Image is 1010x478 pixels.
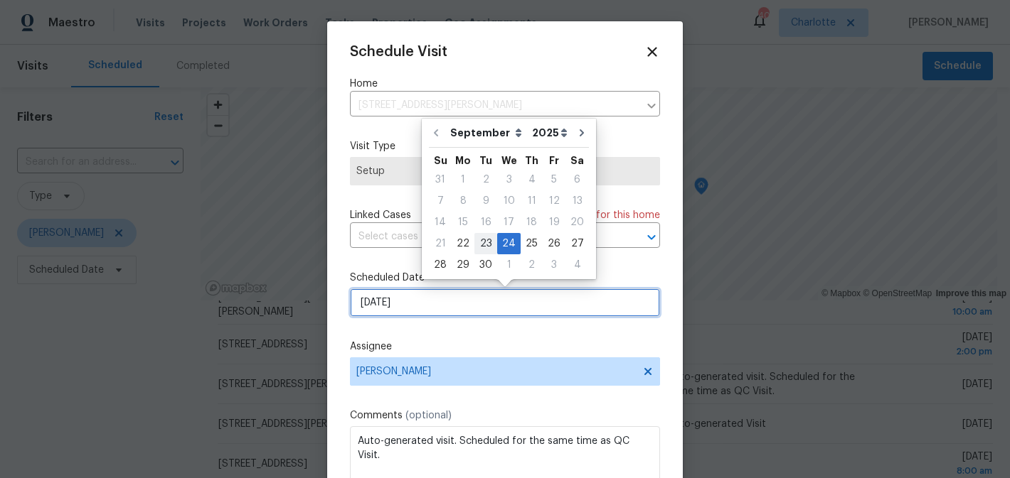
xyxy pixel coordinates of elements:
div: 19 [543,212,565,232]
div: Wed Sep 24 2025 [497,233,521,254]
div: Sun Sep 14 2025 [429,212,452,233]
div: 6 [565,170,589,190]
div: Sat Oct 04 2025 [565,254,589,276]
label: Comments [350,408,660,423]
span: [PERSON_NAME] [356,366,635,377]
div: Sat Sep 06 2025 [565,169,589,190]
abbr: Tuesday [479,156,492,165]
div: 23 [474,234,497,254]
div: 27 [565,234,589,254]
div: 5 [543,170,565,190]
div: Tue Sep 16 2025 [474,212,497,233]
div: 4 [565,255,589,275]
div: 18 [521,212,543,232]
select: Year [528,122,571,143]
abbr: Thursday [525,156,538,165]
abbr: Sunday [434,156,447,165]
div: 2 [521,255,543,275]
div: 13 [565,191,589,211]
div: Wed Sep 03 2025 [497,169,521,190]
div: Wed Oct 01 2025 [497,254,521,276]
abbr: Friday [549,156,559,165]
div: 24 [497,234,521,254]
div: Mon Sep 15 2025 [452,212,474,233]
div: 15 [452,212,474,232]
div: 14 [429,212,452,232]
div: 28 [429,255,452,275]
div: 1 [497,255,521,275]
span: Linked Cases [350,208,411,222]
div: Mon Sep 29 2025 [452,254,474,276]
div: 31 [429,170,452,190]
div: 29 [452,255,474,275]
div: Mon Sep 22 2025 [452,233,474,254]
abbr: Wednesday [501,156,517,165]
span: Setup [356,164,654,178]
input: Select cases [350,226,620,248]
div: Thu Sep 18 2025 [521,212,543,233]
div: Thu Sep 04 2025 [521,169,543,190]
div: 3 [497,170,521,190]
label: Assignee [350,340,660,354]
div: 10 [497,191,521,211]
div: Fri Sep 26 2025 [543,233,565,254]
div: 2 [474,170,497,190]
div: 30 [474,255,497,275]
button: Go to previous month [425,119,447,147]
span: Close [644,44,660,60]
div: Tue Sep 09 2025 [474,190,497,212]
select: Month [447,122,528,143]
abbr: Monday [455,156,471,165]
div: 17 [497,212,521,232]
label: Visit Type [350,139,660,153]
div: 20 [565,212,589,232]
div: 26 [543,234,565,254]
div: Sat Sep 20 2025 [565,212,589,233]
div: Tue Sep 23 2025 [474,233,497,254]
button: Open [642,227,661,247]
input: M/D/YYYY [350,288,660,317]
input: Enter in an address [350,94,639,116]
label: Scheduled Date [350,271,660,285]
div: 21 [429,234,452,254]
div: Sat Sep 13 2025 [565,190,589,212]
div: Thu Sep 11 2025 [521,190,543,212]
div: Sun Sep 07 2025 [429,190,452,212]
div: Mon Sep 08 2025 [452,190,474,212]
div: Fri Sep 19 2025 [543,212,565,233]
label: Home [350,77,660,91]
div: 25 [521,234,543,254]
div: Thu Oct 02 2025 [521,254,543,276]
div: Sun Sep 28 2025 [429,254,452,276]
div: Sun Aug 31 2025 [429,169,452,190]
div: 16 [474,212,497,232]
div: Fri Sep 05 2025 [543,169,565,190]
span: (optional) [405,411,452,420]
div: 4 [521,170,543,190]
div: 22 [452,234,474,254]
div: Sun Sep 21 2025 [429,233,452,254]
div: Wed Sep 17 2025 [497,212,521,233]
div: Mon Sep 01 2025 [452,169,474,190]
div: 8 [452,191,474,211]
div: 9 [474,191,497,211]
div: 1 [452,170,474,190]
div: 7 [429,191,452,211]
div: Fri Sep 12 2025 [543,190,565,212]
span: Schedule Visit [350,45,447,59]
div: Wed Sep 10 2025 [497,190,521,212]
button: Go to next month [571,119,592,147]
div: 11 [521,191,543,211]
div: Tue Sep 02 2025 [474,169,497,190]
div: Tue Sep 30 2025 [474,254,497,276]
div: 3 [543,255,565,275]
div: Sat Sep 27 2025 [565,233,589,254]
abbr: Saturday [570,156,584,165]
div: Thu Sep 25 2025 [521,233,543,254]
div: Fri Oct 03 2025 [543,254,565,276]
div: 12 [543,191,565,211]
